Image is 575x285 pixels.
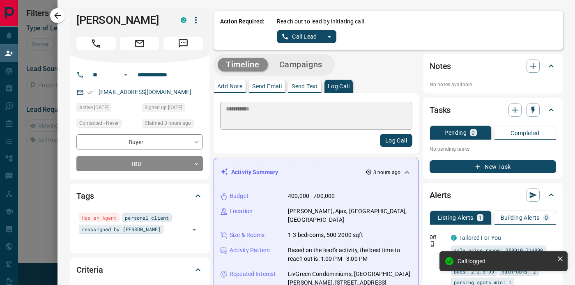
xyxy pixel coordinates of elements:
[545,215,548,221] p: 0
[76,260,203,280] div: Criteria
[230,231,265,239] p: Size & Rooms
[76,156,203,171] div: TBD
[288,207,412,224] p: [PERSON_NAME], Ajax, [GEOGRAPHIC_DATA], [GEOGRAPHIC_DATA]
[451,235,457,241] div: condos.ca
[380,134,412,147] button: Log Call
[163,37,203,50] span: Message
[230,246,270,255] p: Activity Pattern
[277,17,364,26] p: Reach out to lead by initiating call
[230,192,248,200] p: Budget
[145,103,182,112] span: Signed up [DATE]
[87,90,93,95] svg: Email Verified
[218,58,268,71] button: Timeline
[252,83,282,89] p: Send Email
[430,81,556,88] p: No notes available
[438,215,474,221] p: Listing Alerts
[444,130,467,136] p: Pending
[76,189,94,202] h2: Tags
[430,188,451,202] h2: Alerts
[288,231,363,239] p: 1-3 bedrooms, 500-2000 sqft
[292,83,318,89] p: Send Text
[454,246,543,254] span: sale price range: 359910,714890
[230,207,253,216] p: Location
[76,14,168,27] h1: [PERSON_NAME]
[430,143,556,155] p: No pending tasks
[121,70,131,80] button: Open
[430,234,446,241] p: Off
[430,160,556,173] button: New Task
[430,100,556,120] div: Tasks
[142,103,203,115] div: Mon Oct 28 2024
[145,119,191,127] span: Claimed 3 hours ago
[288,246,412,263] p: Based on the lead's activity, the best time to reach out is: 1:00 PM - 3:00 PM
[430,185,556,205] div: Alerts
[76,263,103,276] h2: Criteria
[459,234,501,241] a: Tailored For You
[277,30,322,43] button: Call Lead
[221,165,412,180] div: Activity Summary3 hours ago
[511,130,540,136] p: Completed
[76,186,203,206] div: Tags
[76,37,116,50] span: Call
[76,134,203,149] div: Buyer
[288,192,335,200] p: 400,000 - 700,000
[373,169,400,176] p: 3 hours ago
[430,60,451,73] h2: Notes
[76,103,138,115] div: Sun Aug 17 2025
[271,58,331,71] button: Campaigns
[120,37,159,50] span: Email
[79,119,119,127] span: Contacted - Never
[230,270,276,278] p: Repeated Interest
[430,103,451,117] h2: Tasks
[471,130,475,136] p: 0
[277,30,336,43] div: split button
[181,17,186,23] div: condos.ca
[142,119,203,130] div: Mon Aug 18 2025
[430,56,556,76] div: Notes
[99,89,191,95] a: [EMAIL_ADDRESS][DOMAIN_NAME]
[231,168,278,177] p: Activity Summary
[501,215,540,221] p: Building Alerts
[82,214,117,222] span: Has an Agent
[328,83,350,89] p: Log Call
[217,83,242,89] p: Add Note
[79,103,108,112] span: Active [DATE]
[189,224,200,235] button: Open
[125,214,169,222] span: personal client
[220,17,264,43] p: Action Required:
[478,215,482,221] p: 1
[82,225,161,233] span: reassigned by [PERSON_NAME]
[458,258,554,264] div: Call logged
[430,241,435,247] svg: Push Notification Only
